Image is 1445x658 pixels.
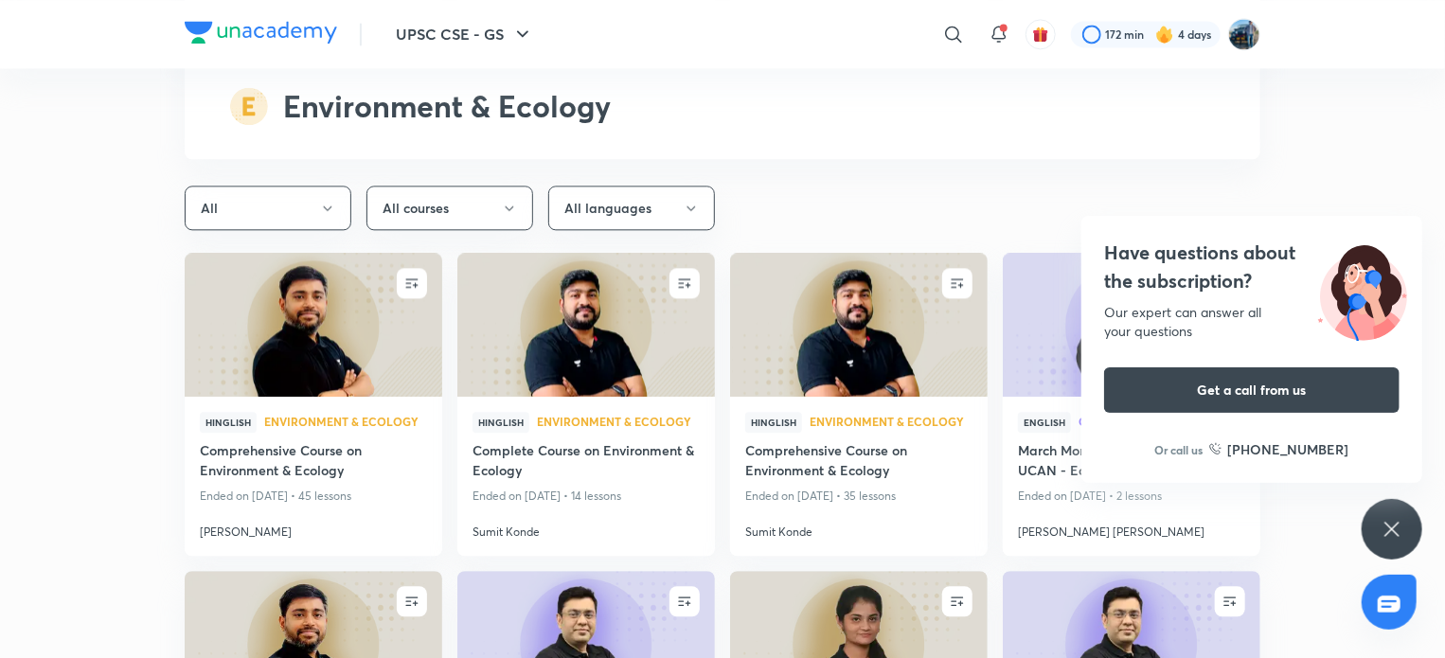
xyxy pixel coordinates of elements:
[1018,516,1245,541] a: [PERSON_NAME] [PERSON_NAME]
[200,516,427,541] a: [PERSON_NAME]
[366,186,533,230] button: All courses
[264,416,427,429] a: Environment & Ecology
[200,412,257,433] span: Hinglish
[537,416,700,429] a: Environment & Ecology
[185,21,337,44] img: Company Logo
[1079,416,1245,427] span: Current Affairs
[1155,25,1174,44] img: streak
[1155,441,1204,458] p: Or call us
[745,516,972,541] a: Sumit Konde
[730,253,988,397] a: new-thumbnail
[185,21,337,48] a: Company Logo
[810,416,972,429] a: Environment & Ecology
[548,186,715,230] button: All languages
[1003,253,1260,397] a: new-thumbnail
[182,251,444,398] img: new-thumbnail
[473,484,700,508] p: Ended on [DATE] • 14 lessons
[473,412,529,433] span: Hinglish
[1104,239,1400,295] h4: Have questions about the subscription?
[1079,416,1245,429] a: Current Affairs
[1018,412,1071,433] span: English
[455,251,717,398] img: new-thumbnail
[473,440,700,484] a: Complete Course on Environment & Ecology
[1104,303,1400,341] div: Our expert can answer all your questions
[745,484,972,508] p: Ended on [DATE] • 35 lessons
[727,251,990,398] img: new-thumbnail
[230,87,268,125] img: syllabus-subject-icon
[185,253,442,397] a: new-thumbnail
[473,516,700,541] a: Sumit Konde
[745,412,802,433] span: Hinglish
[1303,239,1422,341] img: ttu_illustration_new.svg
[283,83,611,129] h2: Environment & Ecology
[810,416,972,427] span: Environment & Ecology
[1018,440,1245,484] a: March Monthly Current Affairs UCAN - Ecology and Environment
[384,15,545,53] button: UPSC CSE - GS
[1018,484,1245,508] p: Ended on [DATE] • 2 lessons
[1104,367,1400,413] button: Get a call from us
[1032,26,1049,43] img: avatar
[1228,439,1349,459] h6: [PHONE_NUMBER]
[1209,439,1349,459] a: [PHONE_NUMBER]
[185,186,351,230] button: All
[264,416,427,427] span: Environment & Ecology
[200,484,427,508] p: Ended on [DATE] • 45 lessons
[200,440,427,484] a: Comprehensive Course on Environment & Ecology
[1228,18,1260,50] img: I A S babu
[537,416,700,427] span: Environment & Ecology
[1026,19,1056,49] button: avatar
[745,440,972,484] a: Comprehensive Course on Environment & Ecology
[457,253,715,397] a: new-thumbnail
